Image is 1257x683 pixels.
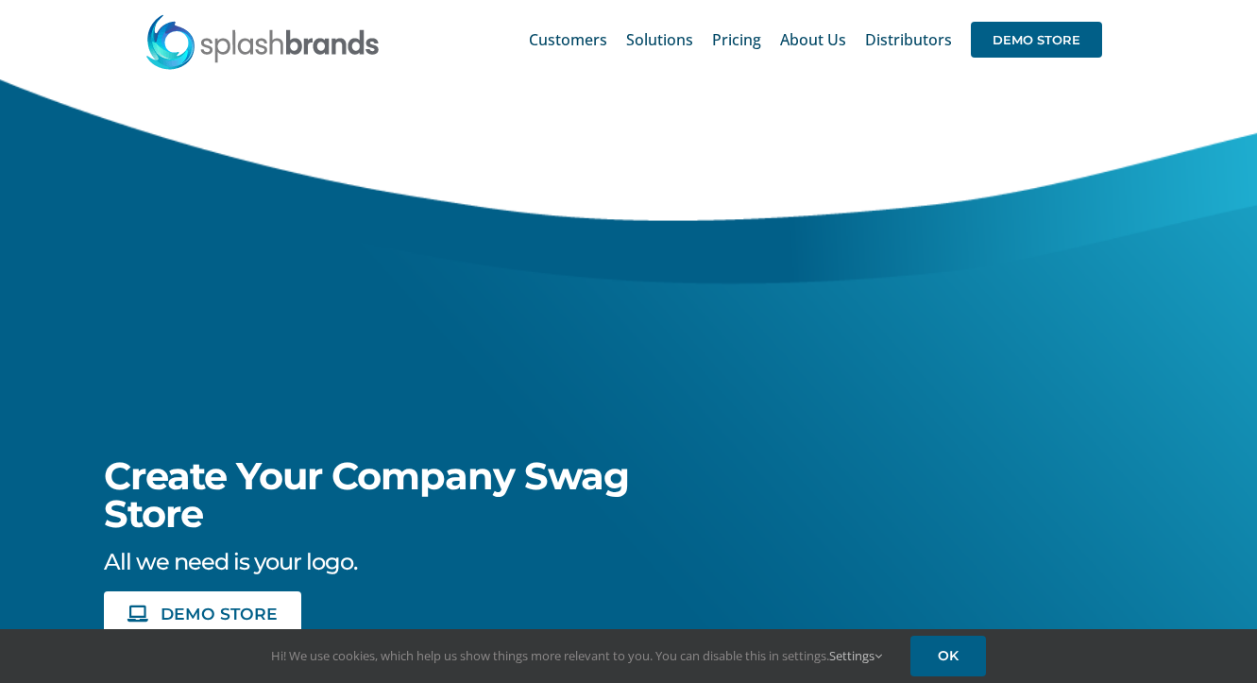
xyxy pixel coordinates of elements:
[865,9,952,70] a: Distributors
[829,647,882,664] a: Settings
[104,591,300,636] a: DEMO STORE
[910,636,986,676] a: OK
[144,13,381,70] img: SplashBrands.com Logo
[971,9,1102,70] a: DEMO STORE
[971,22,1102,58] span: DEMO STORE
[712,32,761,47] span: Pricing
[271,647,882,664] span: Hi! We use cookies, which help us show things more relevant to you. You can disable this in setti...
[529,32,607,47] span: Customers
[104,452,629,537] span: Create Your Company Swag Store
[161,606,278,622] span: DEMO STORE
[780,32,846,47] span: About Us
[104,548,357,575] span: All we need is your logo.
[865,32,952,47] span: Distributors
[529,9,1102,70] nav: Main Menu
[626,32,693,47] span: Solutions
[529,9,607,70] a: Customers
[712,9,761,70] a: Pricing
